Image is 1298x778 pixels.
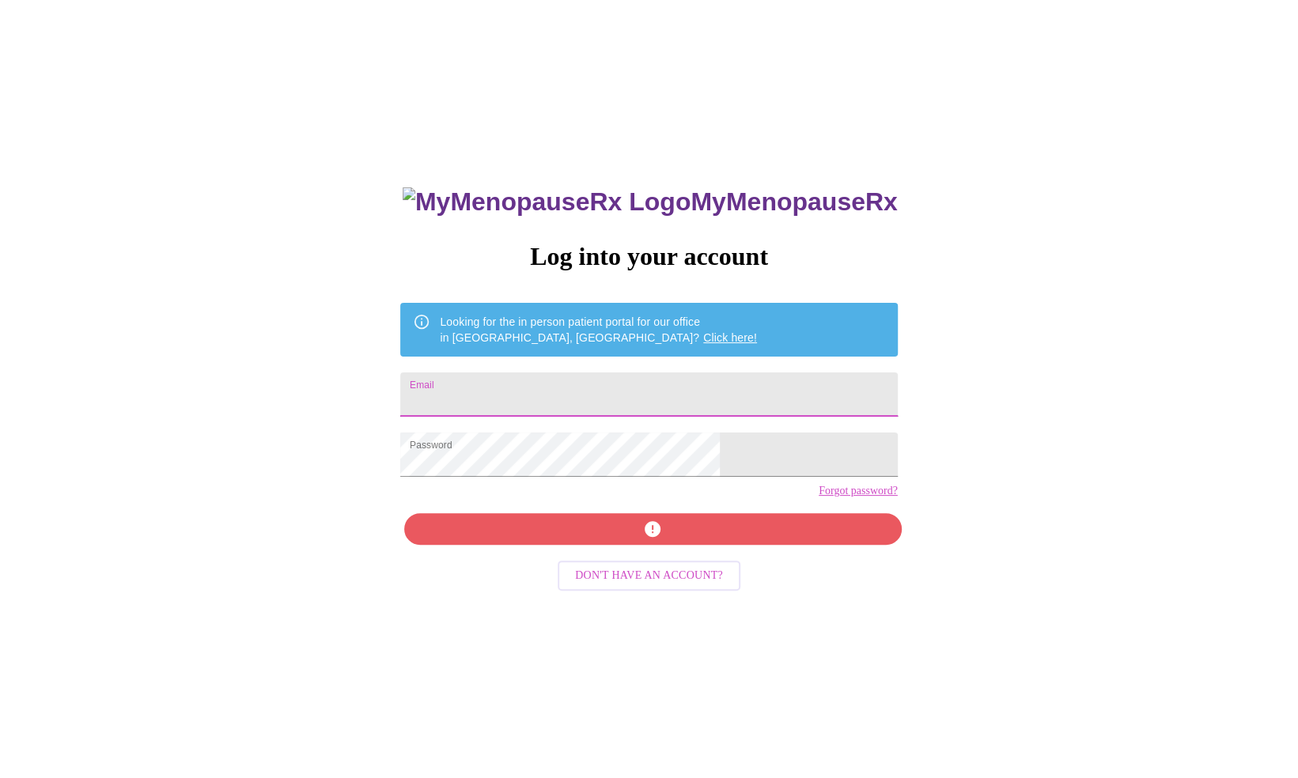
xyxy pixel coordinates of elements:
[403,187,691,217] img: MyMenopauseRx Logo
[819,485,898,497] a: Forgot password?
[558,561,740,591] button: Don't have an account?
[403,187,898,217] h3: MyMenopauseRx
[575,566,723,586] span: Don't have an account?
[703,331,757,344] a: Click here!
[554,568,744,581] a: Don't have an account?
[400,242,897,271] h3: Log into your account
[440,308,757,352] div: Looking for the in person patient portal for our office in [GEOGRAPHIC_DATA], [GEOGRAPHIC_DATA]?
